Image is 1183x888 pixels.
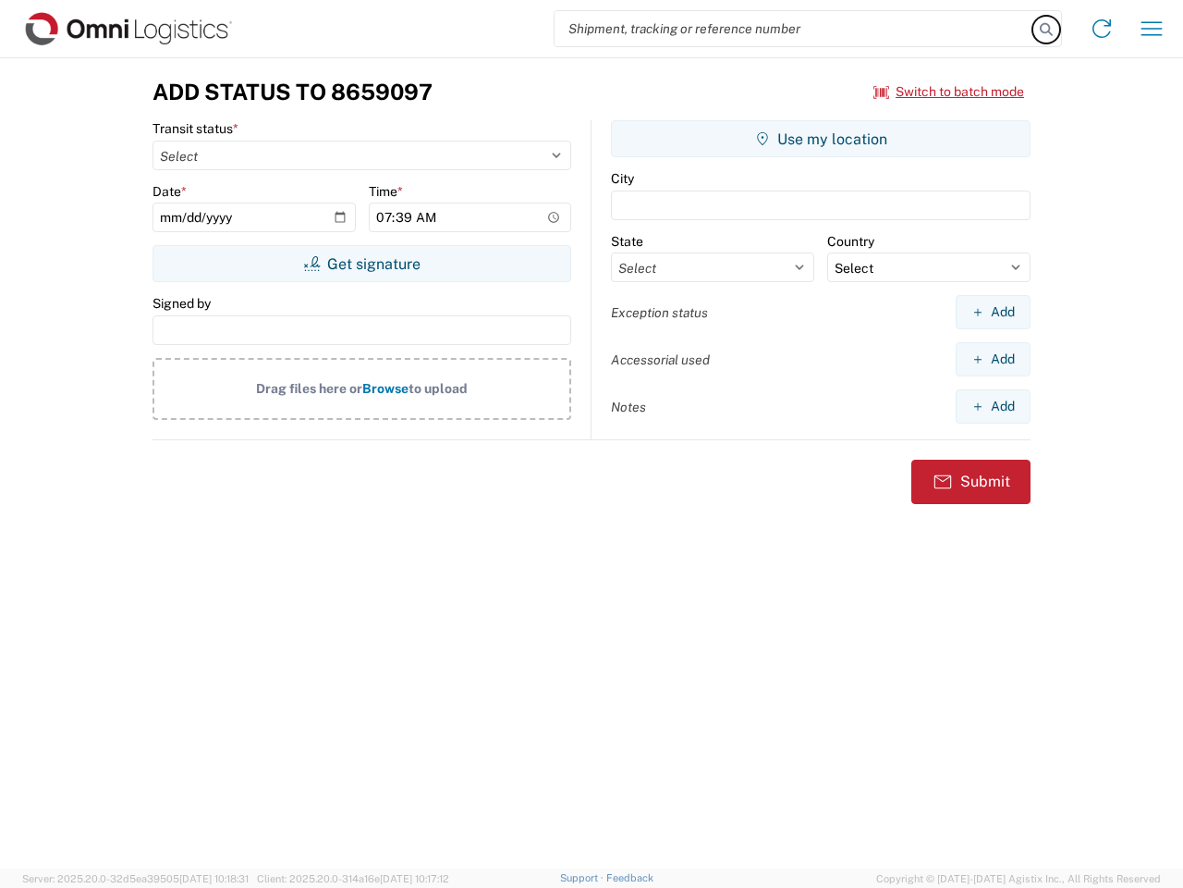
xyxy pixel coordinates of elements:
[257,873,449,884] span: Client: 2025.20.0-314a16e
[956,342,1031,376] button: Add
[606,872,653,883] a: Feedback
[179,873,249,884] span: [DATE] 10:18:31
[409,381,468,396] span: to upload
[611,399,646,415] label: Notes
[380,873,449,884] span: [DATE] 10:17:12
[256,381,362,396] span: Drag files here or
[560,872,606,883] a: Support
[152,245,571,282] button: Get signature
[611,351,710,368] label: Accessorial used
[956,389,1031,424] button: Add
[827,233,874,250] label: Country
[152,120,238,137] label: Transit status
[152,79,433,105] h3: Add Status to 8659097
[876,870,1161,887] span: Copyright © [DATE]-[DATE] Agistix Inc., All Rights Reserved
[611,304,708,321] label: Exception status
[873,77,1024,107] button: Switch to batch mode
[22,873,249,884] span: Server: 2025.20.0-32d5ea39505
[956,295,1031,329] button: Add
[152,295,211,312] label: Signed by
[555,11,1033,46] input: Shipment, tracking or reference number
[911,460,1031,504] button: Submit
[611,233,643,250] label: State
[611,170,634,187] label: City
[362,381,409,396] span: Browse
[369,183,403,200] label: Time
[152,183,187,200] label: Date
[611,120,1031,157] button: Use my location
